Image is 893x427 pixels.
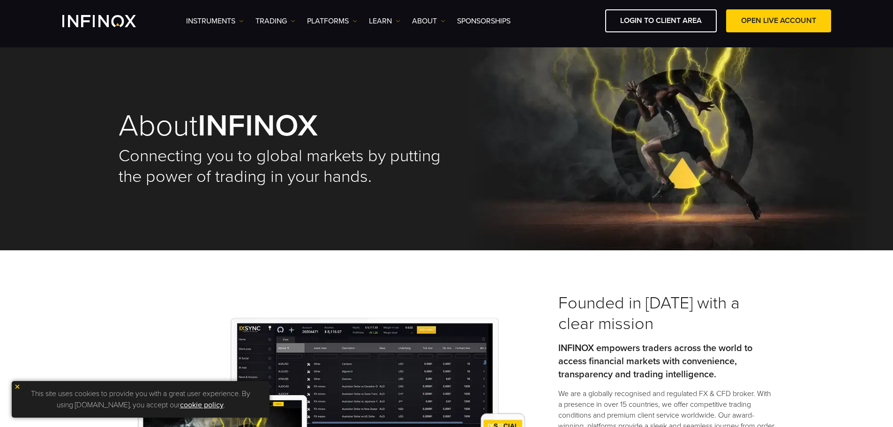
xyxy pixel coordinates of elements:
img: yellow close icon [14,383,21,390]
a: SPONSORSHIPS [457,15,510,27]
a: Learn [369,15,400,27]
h3: Founded in [DATE] with a clear mission [558,293,775,334]
h2: Connecting you to global markets by putting the power of trading in your hands. [119,146,447,187]
a: ABOUT [412,15,445,27]
p: INFINOX empowers traders across the world to access financial markets with convenience, transpare... [558,342,775,381]
p: This site uses cookies to provide you with a great user experience. By using [DOMAIN_NAME], you a... [16,386,265,413]
h1: About [119,111,447,141]
a: LOGIN TO CLIENT AREA [605,9,717,32]
a: OPEN LIVE ACCOUNT [726,9,831,32]
a: Instruments [186,15,244,27]
strong: INFINOX [198,107,318,144]
a: INFINOX Logo [62,15,158,27]
a: TRADING [255,15,295,27]
a: cookie policy [180,400,224,410]
a: PLATFORMS [307,15,357,27]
